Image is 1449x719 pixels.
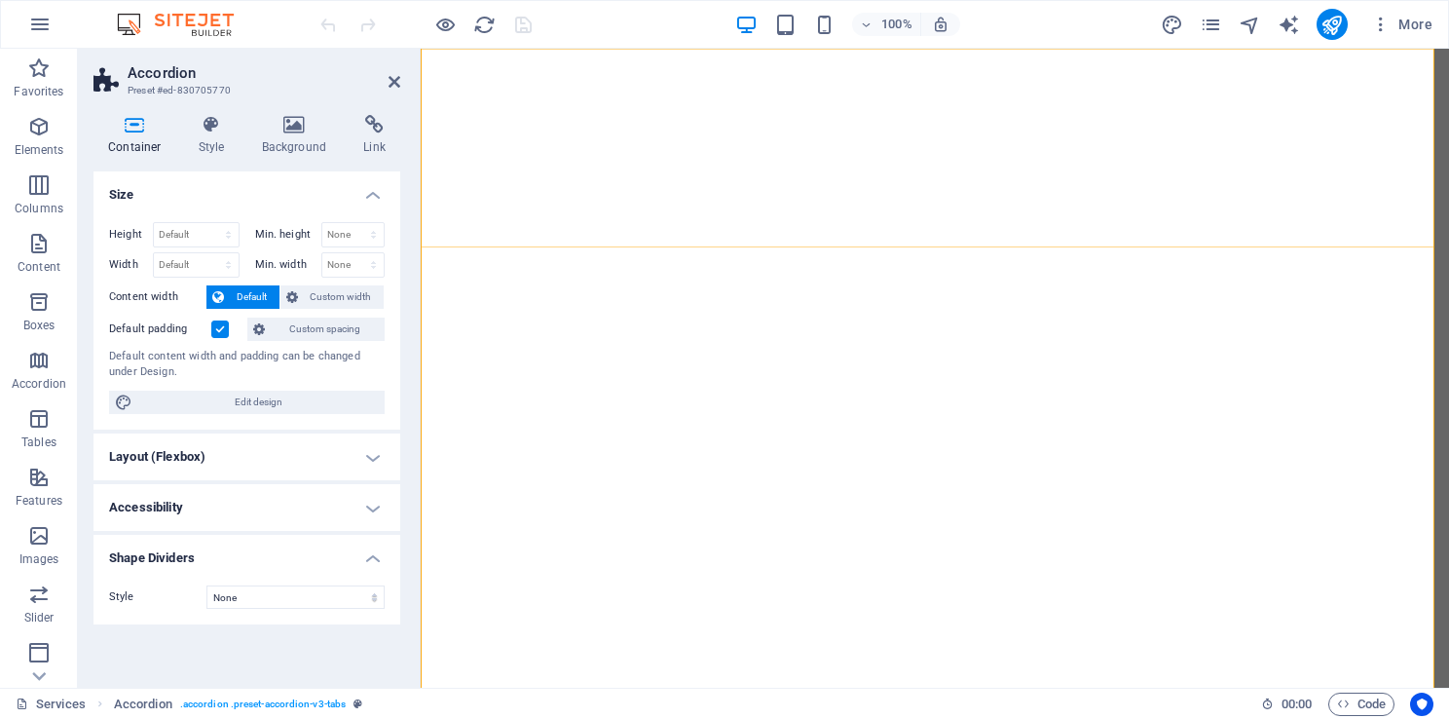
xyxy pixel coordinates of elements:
button: Custom spacing [247,318,385,341]
span: Edit design [138,391,379,414]
span: Custom spacing [271,318,379,341]
h2: Accordion [128,64,400,82]
nav: breadcrumb [114,693,362,716]
p: Tables [21,435,56,450]
i: On resize automatically adjust zoom level to fit chosen device. [932,16,949,33]
label: Min. height [255,229,321,240]
button: reload [472,13,496,36]
h4: Shape Dividers [93,535,400,570]
p: Content [18,259,60,275]
i: Pages (Ctrl+Alt+S) [1200,14,1222,36]
label: Height [109,229,153,240]
button: pages [1200,13,1223,36]
label: Content width [109,285,206,309]
p: Elements [15,142,64,158]
span: Custom width [304,285,379,309]
i: Publish [1320,14,1343,36]
h6: 100% [881,13,912,36]
p: Accordion [12,376,66,392]
button: Custom width [280,285,385,309]
h6: Session time [1261,693,1313,716]
h4: Container [93,115,184,156]
h4: Style [184,115,247,156]
i: AI Writer [1278,14,1300,36]
div: Default content width and padding can be changed under Design. [109,349,385,381]
button: Usercentrics [1410,693,1433,716]
i: This element is a customizable preset [353,699,362,709]
p: Favorites [14,84,63,99]
img: Editor Logo [112,13,258,36]
h4: Layout (Flexbox) [93,434,400,480]
label: Width [109,259,153,270]
p: Slider [24,610,55,625]
h4: Size [93,171,400,207]
p: Features [16,493,62,509]
span: . accordion .preset-accordion-v3-tabs [180,693,346,716]
a: Click to cancel selection. Double-click to open Pages [16,693,86,716]
i: Design (Ctrl+Alt+Y) [1161,14,1183,36]
button: Code [1328,693,1394,716]
h4: Link [349,115,400,156]
h3: Preset #ed-830705770 [128,82,361,99]
button: 100% [852,13,921,36]
span: Click to select. Double-click to edit [114,693,172,716]
button: design [1161,13,1184,36]
span: 00 00 [1282,693,1312,716]
p: Boxes [23,318,56,333]
span: Default [230,285,274,309]
button: text_generator [1278,13,1301,36]
button: More [1363,9,1440,40]
span: More [1371,15,1432,34]
i: Navigator [1239,14,1261,36]
label: Min. width [255,259,321,270]
span: Code [1337,693,1386,716]
p: Images [19,551,59,567]
h4: Background [247,115,350,156]
span: Style [109,590,134,603]
button: navigator [1239,13,1262,36]
h4: Accessibility [93,484,400,531]
label: Default padding [109,318,211,341]
button: Edit design [109,391,385,414]
p: Columns [15,201,63,216]
span: : [1295,697,1298,711]
button: Default [206,285,279,309]
button: publish [1317,9,1348,40]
